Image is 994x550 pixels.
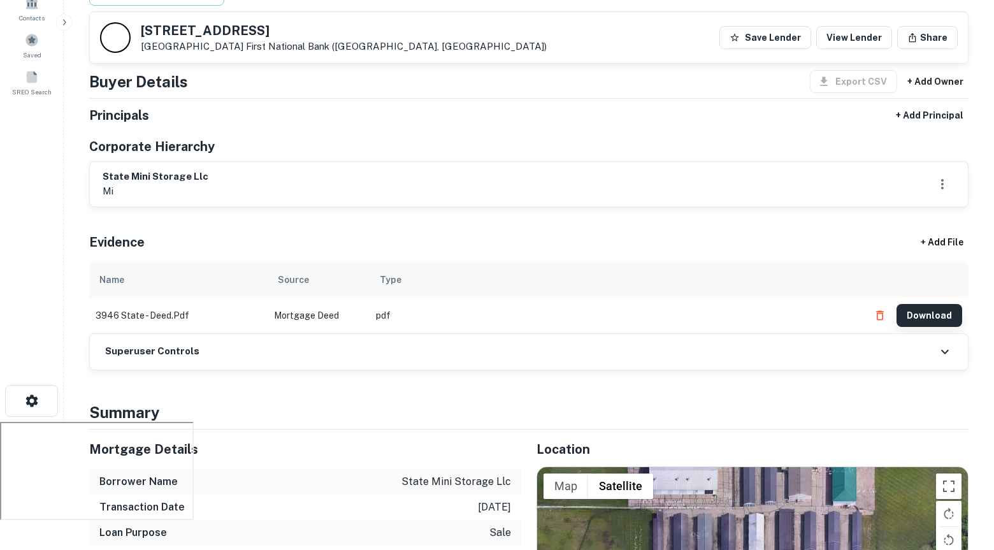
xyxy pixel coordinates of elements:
[141,24,547,37] h5: [STREET_ADDRESS]
[897,304,962,327] button: Download
[816,26,892,49] a: View Lender
[478,500,511,515] p: [DATE]
[401,474,511,489] p: state mini storage llc
[89,106,149,125] h5: Principals
[868,305,891,326] button: Delete file
[588,474,653,499] button: Show satellite imagery
[719,26,811,49] button: Save Lender
[89,233,145,252] h5: Evidence
[23,50,41,60] span: Saved
[141,41,547,52] p: [GEOGRAPHIC_DATA]
[19,13,45,23] span: Contacts
[902,70,969,93] button: + Add Owner
[89,401,969,424] h4: Summary
[936,501,962,526] button: Rotate map clockwise
[930,448,994,509] iframe: Chat Widget
[268,298,370,333] td: Mortgage Deed
[489,525,511,540] p: sale
[537,440,969,459] h5: Location
[89,137,215,156] h5: Corporate Hierarchy
[89,262,268,298] th: Name
[544,474,588,499] button: Show street map
[268,262,370,298] th: Source
[89,262,969,333] div: scrollable content
[897,26,958,49] button: Share
[103,184,208,199] p: mi
[897,231,986,254] div: + Add File
[4,28,60,62] a: Saved
[370,262,862,298] th: Type
[105,344,199,359] h6: Superuser Controls
[4,65,60,99] a: SREO Search
[12,87,52,97] span: SREO Search
[89,440,521,459] h5: Mortgage Details
[370,298,862,333] td: pdf
[89,298,268,333] td: 3946 state - deed.pdf
[99,525,167,540] h6: Loan Purpose
[278,272,309,287] div: Source
[380,272,401,287] div: Type
[99,272,124,287] div: Name
[891,104,969,127] button: + Add Principal
[103,170,208,184] h6: state mini storage llc
[89,70,188,93] h4: Buyer Details
[74,41,169,60] div: Sending borrower request to AI...
[246,41,547,52] a: First National Bank ([GEOGRAPHIC_DATA], [GEOGRAPHIC_DATA])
